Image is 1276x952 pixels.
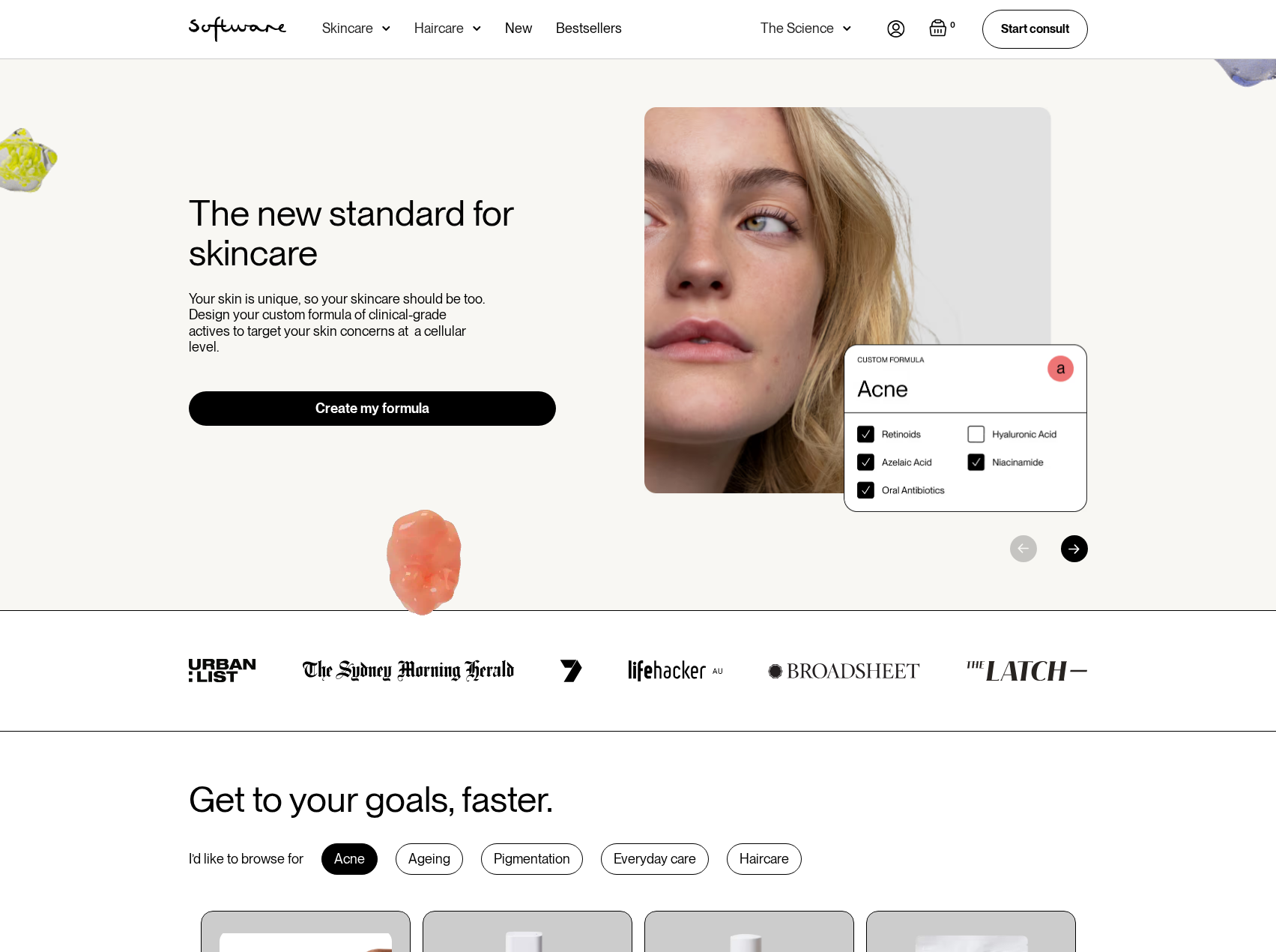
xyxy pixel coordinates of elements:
img: Software Logo [189,16,286,42]
h2: The new standard for skincare [189,193,557,273]
a: Create my formula [189,391,557,426]
div: Haircare [414,21,464,36]
div: Acne [321,843,378,875]
div: 0 [947,19,958,32]
img: arrow down [382,21,390,36]
a: Start consult [982,10,1088,48]
img: the latch logo [966,660,1087,681]
div: I’d like to browse for [189,851,303,867]
img: the Sydney morning herald logo [303,660,515,682]
img: arrow down [473,21,481,36]
img: broadsheet logo [768,663,920,679]
div: Everyday care [601,843,709,875]
div: Haircare [727,843,802,875]
img: arrow down [843,21,851,36]
div: Next slide [1061,535,1088,562]
div: The Science [761,21,834,36]
div: Ageing [396,843,463,875]
p: Your skin is unique, so your skincare should be too. Design your custom formula of clinical-grade... [189,291,489,355]
img: urban list logo [189,659,257,683]
a: Open empty cart [929,19,958,40]
div: Skincare [322,21,373,36]
a: home [189,16,286,42]
div: Pigmentation [481,843,583,875]
img: Hydroquinone (skin lightening agent) [332,477,518,660]
img: lifehacker logo [628,660,722,682]
h2: Get to your goals, faster. [189,780,553,819]
div: 1 / 3 [644,107,1088,512]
